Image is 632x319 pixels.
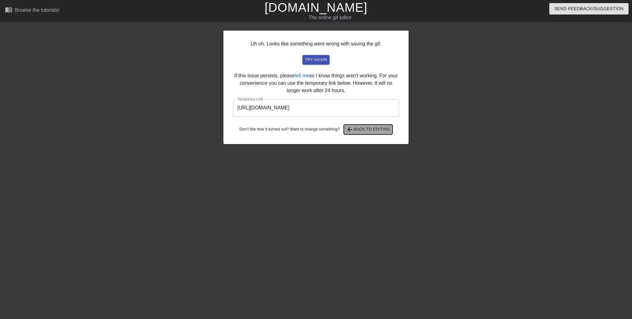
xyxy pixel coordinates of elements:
span: Back to Editing [346,126,390,133]
a: tell me [295,73,309,78]
div: Browse the tutorials! [15,7,60,13]
div: Don't like how it turned out? Want to change something? [233,125,399,134]
div: Uh oh. Looks like something went wrong with saving the gif. If this issue persists, please so I k... [223,31,409,144]
span: Send Feedback/Suggestion [554,5,624,13]
button: try again [302,55,330,65]
a: Browse the tutorials! [5,6,60,15]
span: arrow_back [346,126,354,133]
div: The online gif editor [214,14,447,21]
button: Send Feedback/Suggestion [549,3,629,15]
input: bare [233,99,399,117]
button: Back to Editing [344,125,393,134]
a: [DOMAIN_NAME] [264,1,367,14]
span: try again [305,56,327,63]
span: menu_book [5,6,12,13]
